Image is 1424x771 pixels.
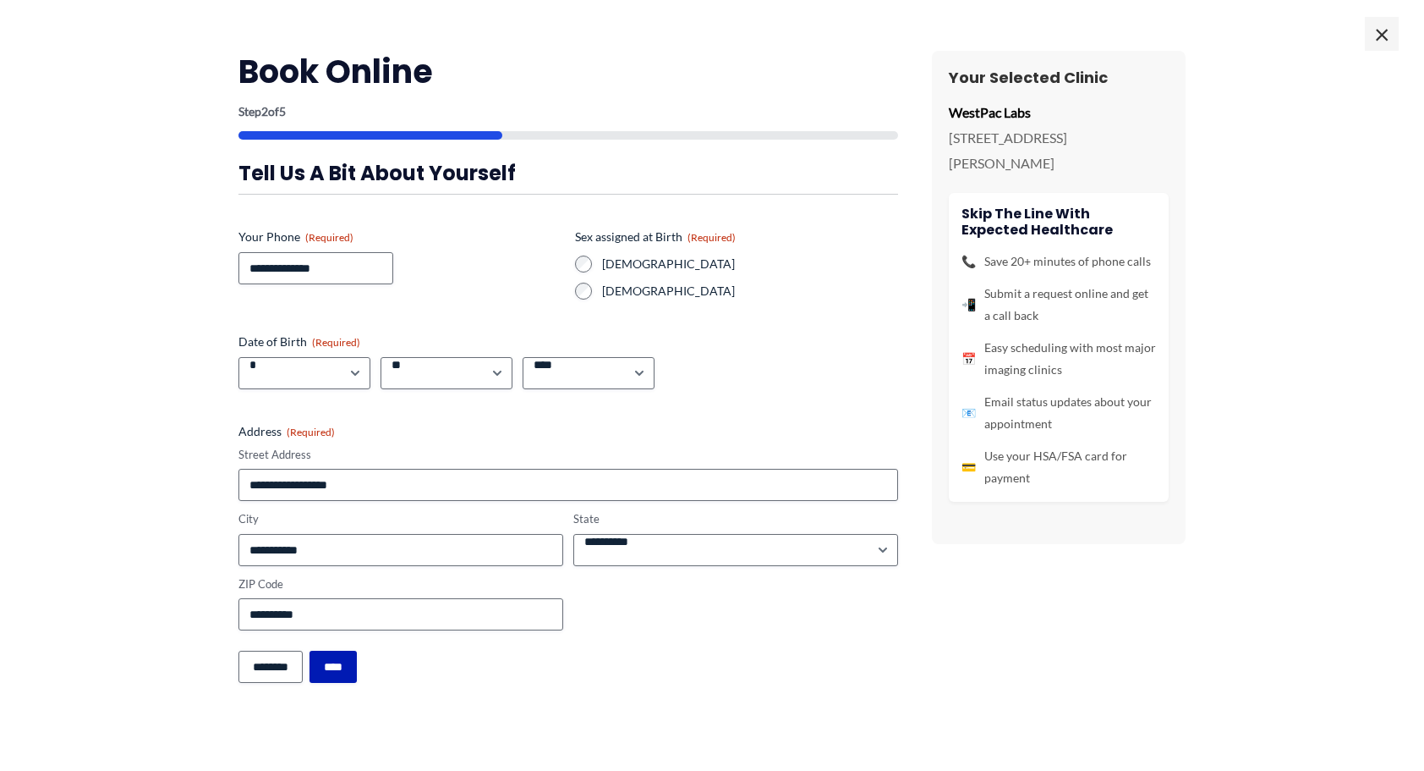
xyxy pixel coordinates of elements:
span: × [1365,17,1399,51]
span: 📧 [961,402,976,424]
p: Step of [238,106,898,118]
li: Easy scheduling with most major imaging clinics [961,337,1156,381]
label: Your Phone [238,229,561,245]
h2: Book Online [238,51,898,92]
label: Street Address [238,447,898,463]
span: (Required) [287,426,335,438]
span: (Required) [687,231,736,244]
span: 💳 [961,456,976,478]
p: [STREET_ADDRESS][PERSON_NAME] [949,125,1169,175]
li: Email status updates about your appointment [961,391,1156,435]
span: 📞 [961,251,976,273]
li: Use your HSA/FSA card for payment [961,445,1156,489]
h3: Tell us a bit about yourself [238,160,898,186]
legend: Sex assigned at Birth [575,229,736,245]
li: Submit a request online and get a call back [961,283,1156,327]
legend: Address [238,423,335,440]
label: [DEMOGRAPHIC_DATA] [602,256,898,273]
label: ZIP Code [238,576,563,592]
span: 📅 [961,348,976,370]
span: 📲 [961,294,976,316]
span: 2 [261,104,268,118]
span: 5 [279,104,286,118]
span: (Required) [305,231,353,244]
label: City [238,511,563,527]
span: (Required) [312,336,360,349]
li: Save 20+ minutes of phone calls [961,251,1156,273]
label: State [573,511,898,527]
h3: Your Selected Clinic [949,68,1169,87]
label: [DEMOGRAPHIC_DATA] [602,283,898,300]
h4: Skip the line with Expected Healthcare [961,206,1156,238]
legend: Date of Birth [238,333,360,350]
p: WestPac Labs [949,100,1169,125]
